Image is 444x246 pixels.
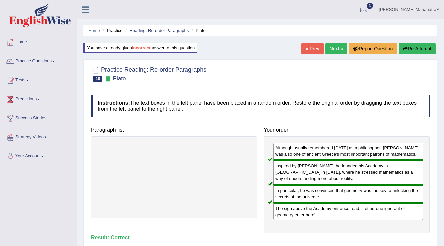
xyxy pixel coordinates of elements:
a: Practice Questions [0,52,76,69]
a: Strategy Videos [0,128,76,145]
a: « Prev [301,43,323,54]
a: Home [88,28,100,33]
button: Re-Attempt [399,43,436,54]
a: Tests [0,71,76,88]
h4: Result: [91,235,430,241]
div: Although usually remembered [DATE] as a philosopher, [PERSON_NAME] was also one of ancient Greece... [273,143,423,160]
small: Plato [113,75,126,82]
b: Instructions: [98,100,130,106]
h2: Practice Reading: Re-order Paragraphs [91,65,206,82]
li: Practice [101,27,122,34]
button: Report Question [349,43,397,54]
h4: Your order [264,127,430,133]
h4: The text boxes in the left panel have been placed in a random order. Restore the original order b... [91,95,430,117]
a: Predictions [0,90,76,107]
a: Home [0,33,76,50]
a: Reading: Re-order Paragraphs [129,28,189,33]
a: Success Stories [0,109,76,126]
div: The sign above the Academy entrance read: 'Let no-one ignorant of geometry enter here'. [273,203,423,220]
b: incorrect [132,45,151,50]
li: Plato [190,27,206,34]
h4: Paragraph list [91,127,257,133]
div: You have already given answer to this question [83,43,197,53]
span: 3 [367,3,373,9]
a: Your Account [0,147,76,164]
div: In particular, he was convinced that geometry was the key to unlocking the secrets of the universe. [273,185,423,203]
a: Next » [325,43,347,54]
small: Exam occurring question [104,76,111,82]
span: 10 [93,76,102,82]
div: Inspired by [PERSON_NAME], he founded his Academy in [GEOGRAPHIC_DATA] in [DATE], where he stress... [273,160,423,184]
